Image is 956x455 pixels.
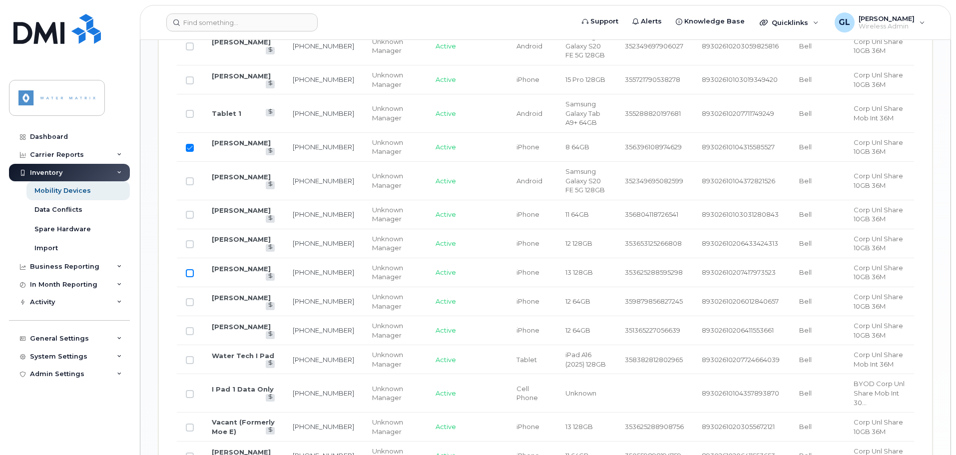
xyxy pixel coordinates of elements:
[799,109,812,117] span: Bell
[702,75,778,83] span: 89302610103019349420
[516,210,539,218] span: iPhone
[565,389,596,397] span: Unknown
[702,210,779,218] span: 89302610103031280843
[293,143,354,151] a: [PHONE_NUMBER]
[702,239,778,247] span: 89302610206433424313
[266,302,275,310] a: View Last Bill
[702,143,775,151] span: 89302610104315585527
[565,239,592,247] span: 12 128GB
[516,356,537,364] span: Tablet
[266,427,275,435] a: View Last Bill
[702,326,774,334] span: 89302610206411553661
[565,210,589,218] span: 11 64GB
[436,268,456,276] span: Active
[575,11,625,31] a: Support
[436,109,456,117] span: Active
[372,384,417,403] div: Unknown Manager
[516,143,539,151] span: iPhone
[590,16,618,26] span: Support
[854,322,903,339] span: Corp Unl Share 10GB 36M
[266,181,275,189] a: View Last Bill
[436,42,456,50] span: Active
[799,42,812,50] span: Bell
[436,75,456,83] span: Active
[702,268,776,276] span: 89302610207417973523
[266,80,275,88] a: View Last Bill
[516,297,539,305] span: iPhone
[212,173,271,181] a: [PERSON_NAME]
[625,326,680,334] span: 351365227056639
[854,380,905,406] span: BYOD Corp Unl Share Mob Int 30D
[436,423,456,431] span: Active
[436,143,456,151] span: Active
[799,326,812,334] span: Bell
[212,352,274,360] a: Water Tech I Pad
[266,394,275,402] a: View Last Bill
[854,172,903,189] span: Corp Unl Share 10GB 36M
[436,326,456,334] span: Active
[266,273,275,281] a: View Last Bill
[293,268,354,276] a: [PHONE_NUMBER]
[625,11,669,31] a: Alerts
[516,326,539,334] span: iPhone
[565,423,593,431] span: 13 128GB
[799,177,812,185] span: Bell
[212,418,275,436] a: Vacant (Formerly Moe E)
[565,167,605,194] span: Samsung Galaxy S20 FE 5G 128GB
[516,75,539,83] span: iPhone
[293,326,354,334] a: [PHONE_NUMBER]
[372,234,417,253] div: Unknown Manager
[516,239,539,247] span: iPhone
[565,351,606,368] span: iPad A16 (2025) 128GB
[293,75,354,83] a: [PHONE_NUMBER]
[753,12,826,32] div: Quicklinks
[266,244,275,252] a: View Last Bill
[293,297,354,305] a: [PHONE_NUMBER]
[772,18,808,26] span: Quicklinks
[212,323,271,331] a: [PERSON_NAME]
[669,11,752,31] a: Knowledge Base
[565,143,589,151] span: 8 64GB
[166,13,318,31] input: Find something...
[702,297,779,305] span: 89302610206012840657
[293,210,354,218] a: [PHONE_NUMBER]
[565,326,590,334] span: 12 64GB
[516,42,542,50] span: Android
[565,100,600,126] span: Samsung Galaxy Tab A9+ 64GB
[702,42,779,50] span: 89302610203059825816
[372,350,417,369] div: Unknown Manager
[266,215,275,223] a: View Last Bill
[293,109,354,117] a: [PHONE_NUMBER]
[436,239,456,247] span: Active
[212,385,274,393] a: I Pad 1 Data Only
[266,47,275,54] a: View Last Bill
[293,42,354,50] a: [PHONE_NUMBER]
[854,138,903,156] span: Corp Unl Share 10GB 36M
[266,360,275,368] a: View Last Bill
[212,265,271,273] a: [PERSON_NAME]
[625,297,683,305] span: 359879856827245
[565,75,605,83] span: 15 Pro 128GB
[372,418,417,436] div: Unknown Manager
[266,109,275,116] a: View Last Bill
[854,206,903,223] span: Corp Unl Share 10GB 36M
[372,104,417,122] div: Unknown Manager
[702,389,779,397] span: 89302610104357893870
[212,294,271,302] a: [PERSON_NAME]
[799,389,812,397] span: Bell
[266,331,275,339] a: View Last Bill
[854,71,903,88] span: Corp Unl Share 10GB 36M
[625,268,683,276] span: 353625288595298
[516,177,542,185] span: Android
[212,235,271,243] a: [PERSON_NAME]
[293,177,354,185] a: [PHONE_NUMBER]
[516,268,539,276] span: iPhone
[625,210,678,218] span: 356804118726541
[854,264,903,281] span: Corp Unl Share 10GB 36M
[293,423,354,431] a: [PHONE_NUMBER]
[799,356,812,364] span: Bell
[372,138,417,156] div: Unknown Manager
[799,143,812,151] span: Bell
[854,104,903,122] span: Corp Unl Share Mob Int 36M
[372,205,417,224] div: Unknown Manager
